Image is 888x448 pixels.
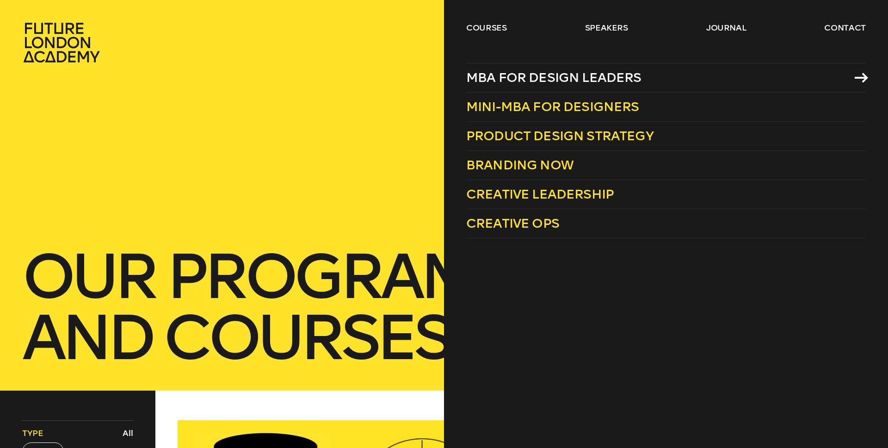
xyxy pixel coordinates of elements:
[466,157,573,173] span: Branding Now
[466,180,866,209] a: Creative Leadership
[466,99,639,114] span: Mini-MBA for Designers
[466,122,866,151] a: Product Design Strategy
[824,22,866,33] a: contact
[466,151,866,180] a: Branding Now
[466,70,641,85] span: MBA for Design Leaders
[466,63,866,93] a: MBA for Design Leaders
[466,128,654,143] span: Product Design Strategy
[466,22,507,33] a: courses
[466,216,559,231] span: Creative Ops
[466,209,866,238] a: Creative Ops
[706,22,746,33] a: journal
[585,22,628,33] a: speakers
[466,93,866,122] a: Mini-MBA for Designers
[466,187,614,202] span: Creative Leadership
